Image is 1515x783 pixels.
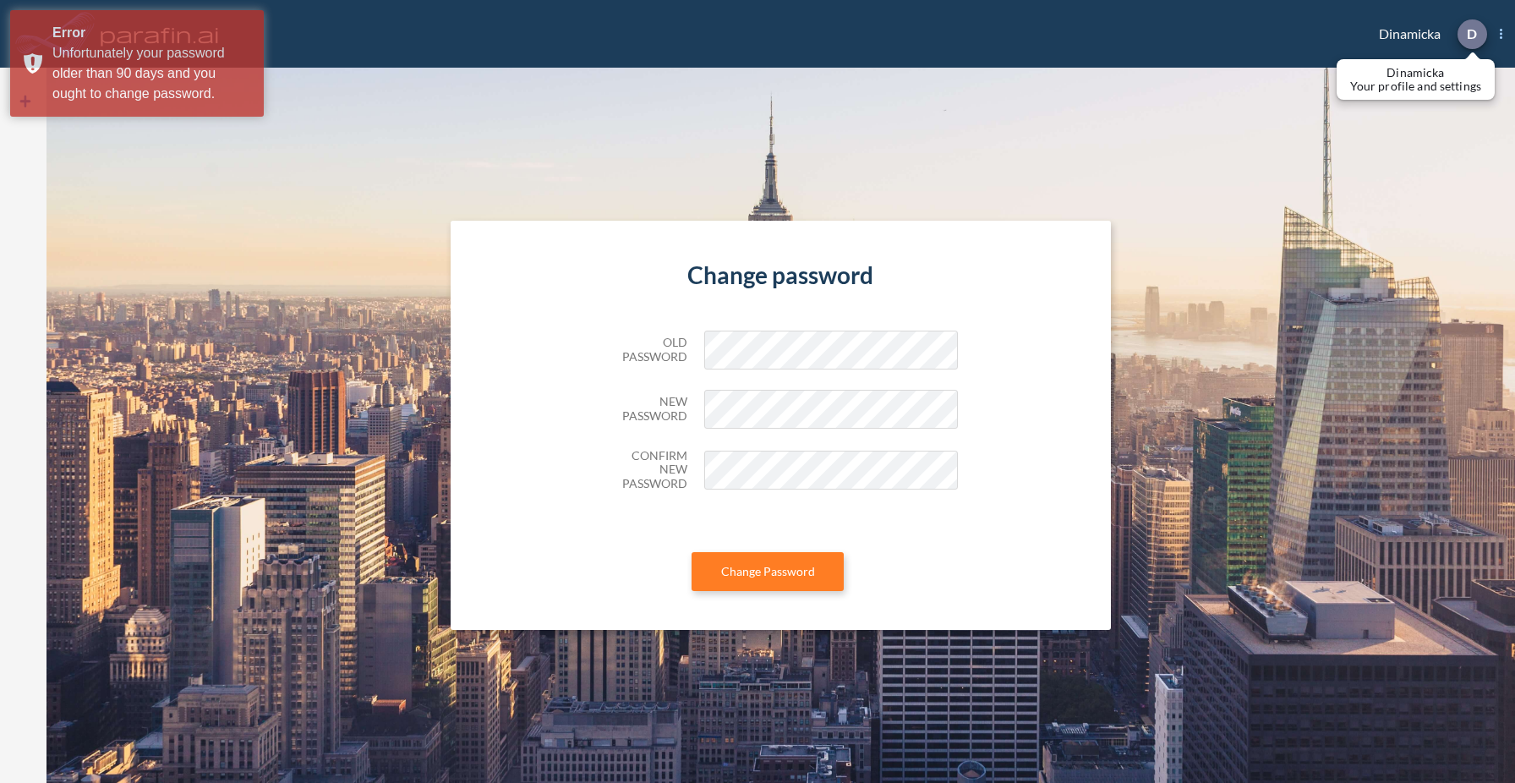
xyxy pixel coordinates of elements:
button: Change Password [692,552,844,591]
p: Your profile and settings [1350,79,1481,93]
h5: Confirm New Password [603,449,687,491]
div: Unfortunately your password older than 90 days and you ought to change password. [52,43,251,104]
h5: Old Password [603,336,687,364]
h5: New Password [603,395,687,424]
p: D [1467,26,1477,41]
p: Dinamicka [1350,66,1481,79]
div: Error [52,23,251,43]
div: Dinamicka [1354,19,1502,49]
h4: Change password [603,261,958,290]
